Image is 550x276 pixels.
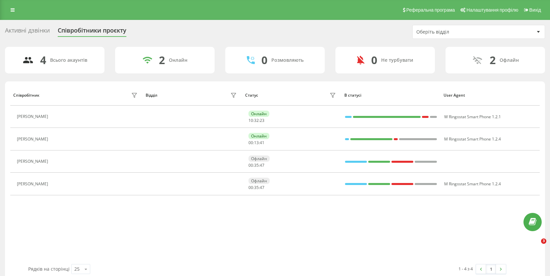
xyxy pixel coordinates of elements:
[248,133,269,139] div: Онлайн
[248,163,264,168] div: : :
[248,185,253,190] span: 00
[245,93,258,98] div: Статус
[271,57,304,63] div: Розмовляють
[500,57,519,63] div: Офлайн
[458,265,473,272] div: 1 - 4 з 4
[17,114,50,119] div: [PERSON_NAME]
[17,137,50,141] div: [PERSON_NAME]
[260,140,264,145] span: 41
[248,178,270,184] div: Офлайн
[527,238,543,254] iframe: Intercom live chat
[466,7,518,13] span: Налаштування профілю
[169,57,187,63] div: Онлайн
[40,54,46,66] div: 4
[248,118,264,123] div: : :
[344,93,437,98] div: В статусі
[444,136,501,142] span: M Ringostat Smart Phone 1.2.4
[254,140,259,145] span: 13
[381,57,413,63] div: Не турбувати
[261,54,267,66] div: 0
[444,93,536,98] div: User Agent
[444,181,501,187] span: M Ringostat Smart Phone 1.2.4
[406,7,455,13] span: Реферальна програма
[248,140,264,145] div: : :
[17,182,50,186] div: [PERSON_NAME]
[260,118,264,123] span: 23
[254,118,259,123] span: 32
[50,57,87,63] div: Всього акаунтів
[159,54,165,66] div: 2
[541,238,546,244] span: 3
[74,266,80,272] div: 25
[490,54,496,66] div: 2
[444,114,501,120] span: W Ringostat Smart Phone 1.2.1
[260,162,264,168] span: 47
[254,185,259,190] span: 35
[248,140,253,145] span: 00
[260,185,264,190] span: 47
[254,162,259,168] span: 35
[248,155,270,162] div: Офлайн
[416,29,496,35] div: Оберіть відділ
[248,118,253,123] span: 10
[28,266,70,272] span: Рядків на сторінці
[13,93,39,98] div: Співробітник
[17,159,50,164] div: [PERSON_NAME]
[248,185,264,190] div: : :
[529,7,541,13] span: Вихід
[371,54,377,66] div: 0
[486,264,496,274] a: 1
[146,93,157,98] div: Відділ
[248,162,253,168] span: 00
[58,27,126,37] div: Співробітники проєкту
[248,111,269,117] div: Онлайн
[5,27,50,37] div: Активні дзвінки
